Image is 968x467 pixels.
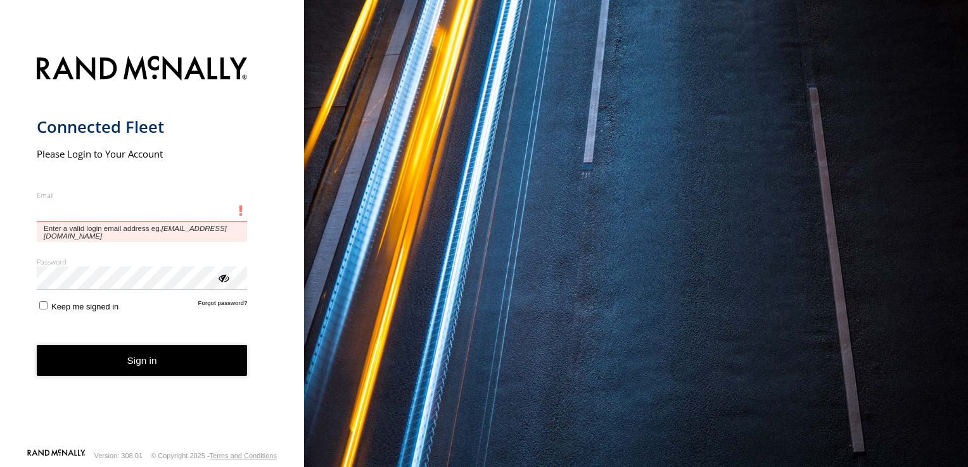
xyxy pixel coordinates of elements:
a: Forgot password? [198,299,248,311]
a: Terms and Conditions [210,452,277,459]
form: main [37,48,268,448]
div: ViewPassword [217,271,229,283]
h1: Connected Fleet [37,116,248,137]
img: Rand McNally [37,53,248,85]
label: Password [37,257,248,266]
div: © Copyright 2025 - [151,452,277,459]
button: Sign in [37,345,248,376]
h2: Please Login to Your Account [37,147,248,160]
label: Email [37,190,248,200]
em: [EMAIL_ADDRESS][DOMAIN_NAME] [44,225,227,240]
a: Visit our Website [27,449,86,462]
span: Enter a valid login email address eg. [37,222,248,242]
span: Keep me signed in [51,302,118,311]
input: Keep me signed in [39,301,48,309]
div: Version: 308.01 [94,452,143,459]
